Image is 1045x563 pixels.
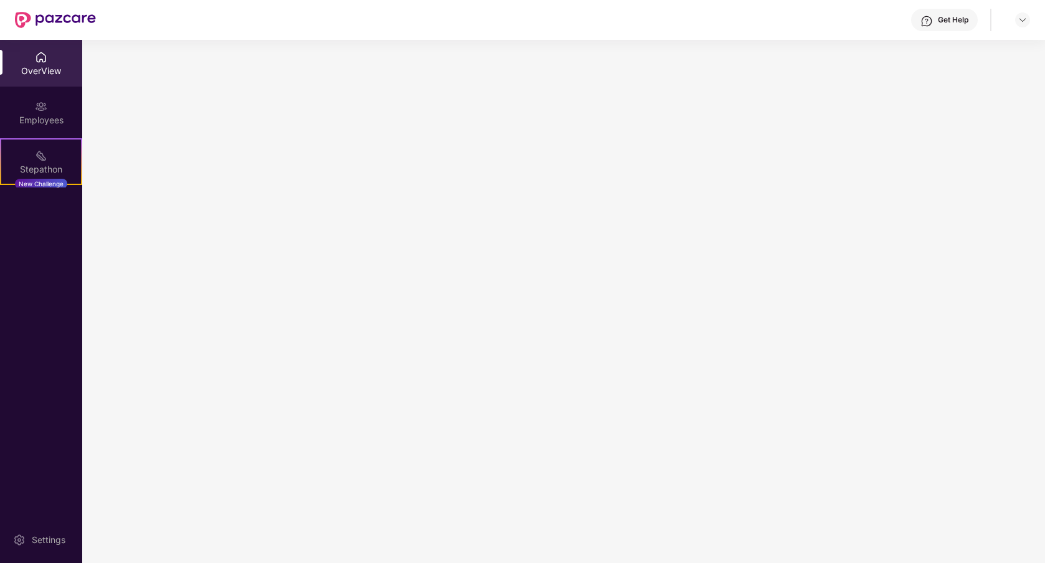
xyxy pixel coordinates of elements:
div: Stepathon [1,163,81,176]
img: New Pazcare Logo [15,12,96,28]
div: New Challenge [15,179,67,189]
div: Get Help [938,15,968,25]
img: svg+xml;base64,PHN2ZyBpZD0iSGVscC0zMngzMiIgeG1sbnM9Imh0dHA6Ly93d3cudzMub3JnLzIwMDAvc3ZnIiB3aWR0aD... [920,15,933,27]
img: svg+xml;base64,PHN2ZyBpZD0iU2V0dGluZy0yMHgyMCIgeG1sbnM9Imh0dHA6Ly93d3cudzMub3JnLzIwMDAvc3ZnIiB3aW... [13,534,26,546]
div: Settings [28,534,69,546]
img: svg+xml;base64,PHN2ZyBpZD0iSG9tZSIgeG1sbnM9Imh0dHA6Ly93d3cudzMub3JnLzIwMDAvc3ZnIiB3aWR0aD0iMjAiIG... [35,51,47,64]
img: svg+xml;base64,PHN2ZyBpZD0iRW1wbG95ZWVzIiB4bWxucz0iaHR0cDovL3d3dy53My5vcmcvMjAwMC9zdmciIHdpZHRoPS... [35,100,47,113]
img: svg+xml;base64,PHN2ZyB4bWxucz0iaHR0cDovL3d3dy53My5vcmcvMjAwMC9zdmciIHdpZHRoPSIyMSIgaGVpZ2h0PSIyMC... [35,149,47,162]
img: svg+xml;base64,PHN2ZyBpZD0iRHJvcGRvd24tMzJ4MzIiIHhtbG5zPSJodHRwOi8vd3d3LnczLm9yZy8yMDAwL3N2ZyIgd2... [1018,15,1028,25]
